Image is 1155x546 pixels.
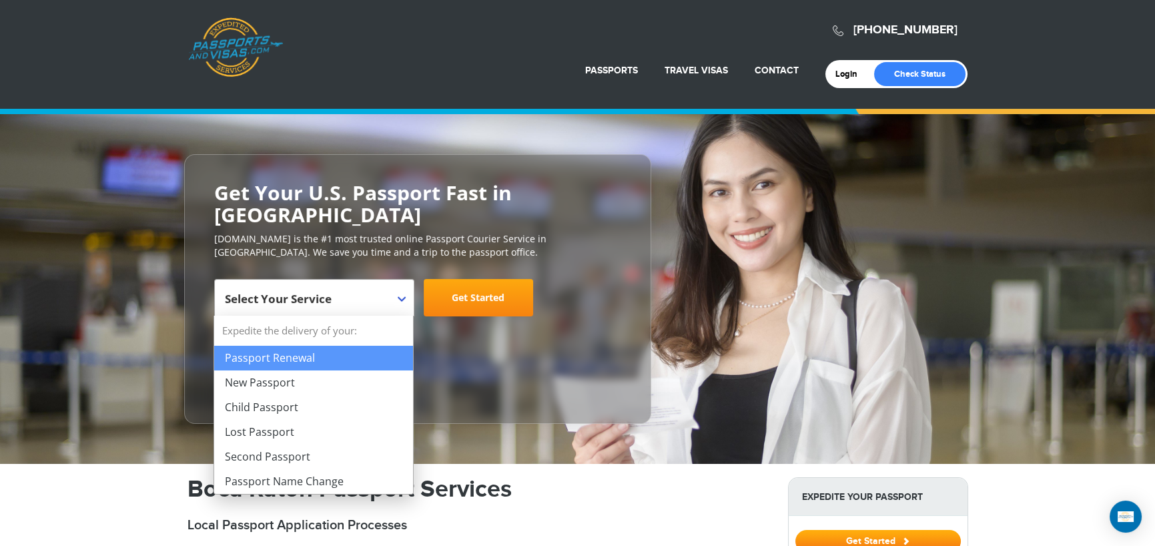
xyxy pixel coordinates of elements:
a: Contact [755,65,799,76]
li: Lost Passport [214,420,413,445]
strong: Expedite the delivery of your: [214,316,413,346]
a: Login [835,69,867,79]
a: Get Started [424,279,533,316]
h2: Local Passport Application Processes [187,517,768,533]
div: Open Intercom Messenger [1110,501,1142,533]
p: [DOMAIN_NAME] is the #1 most trusted online Passport Courier Service in [GEOGRAPHIC_DATA]. We sav... [214,232,621,259]
h1: Boca Raton Passport Services [187,477,768,501]
span: Select Your Service [225,284,400,322]
span: Select Your Service [214,279,414,316]
a: [PHONE_NUMBER] [853,23,957,37]
li: Child Passport [214,395,413,420]
span: Starting at $199 + government fees [214,323,621,336]
a: Get Started [795,535,961,546]
a: Check Status [874,62,966,86]
li: Passport Renewal [214,346,413,370]
li: Passport Name Change [214,469,413,494]
li: New Passport [214,370,413,395]
strong: Expedite Your Passport [789,478,968,516]
span: Select Your Service [225,291,332,306]
h2: Get Your U.S. Passport Fast in [GEOGRAPHIC_DATA] [214,182,621,226]
a: Passports & [DOMAIN_NAME] [188,17,283,77]
a: Passports [585,65,638,76]
li: Expedite the delivery of your: [214,316,413,494]
li: Second Passport [214,445,413,469]
a: Travel Visas [665,65,728,76]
